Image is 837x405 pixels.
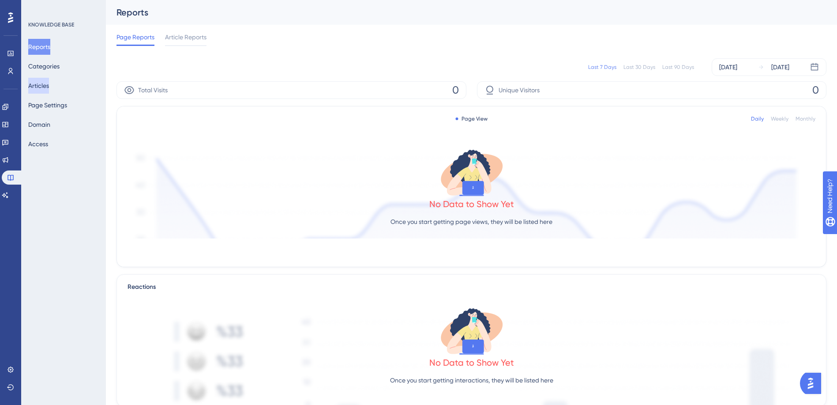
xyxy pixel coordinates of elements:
[28,39,50,55] button: Reports
[719,62,737,72] div: [DATE]
[138,85,168,95] span: Total Visits
[28,21,74,28] div: KNOWLEDGE BASE
[452,83,459,97] span: 0
[390,375,553,386] p: Once you start getting interactions, they will be listed here
[128,282,815,292] div: Reactions
[390,216,552,227] p: Once you start getting page views, they will be listed here
[28,78,49,94] button: Articles
[623,64,655,71] div: Last 30 Days
[771,62,789,72] div: [DATE]
[588,64,616,71] div: Last 7 Days
[116,32,154,42] span: Page Reports
[499,85,540,95] span: Unique Visitors
[751,115,764,122] div: Daily
[812,83,819,97] span: 0
[116,6,804,19] div: Reports
[455,115,488,122] div: Page View
[800,370,826,397] iframe: UserGuiding AI Assistant Launcher
[429,356,514,369] div: No Data to Show Yet
[662,64,694,71] div: Last 90 Days
[771,115,788,122] div: Weekly
[28,136,48,152] button: Access
[165,32,206,42] span: Article Reports
[796,115,815,122] div: Monthly
[28,97,67,113] button: Page Settings
[429,198,514,210] div: No Data to Show Yet
[21,2,55,13] span: Need Help?
[28,117,50,132] button: Domain
[28,58,60,74] button: Categories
